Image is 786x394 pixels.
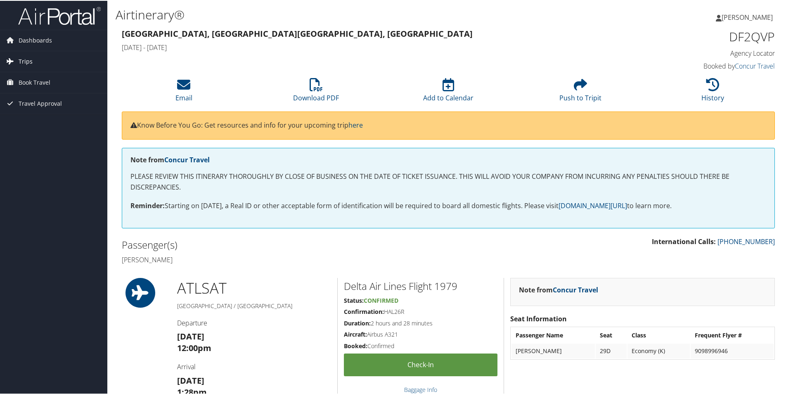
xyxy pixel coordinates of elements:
[19,50,33,71] span: Trips
[19,71,50,92] span: Book Travel
[344,341,367,349] strong: Booked:
[177,342,211,353] strong: 12:00pm
[164,154,210,164] a: Concur Travel
[293,82,339,102] a: Download PDF
[177,318,331,327] h4: Departure
[130,119,766,130] p: Know Before You Go: Get resources and info for your upcoming trip
[510,313,567,323] strong: Seat Information
[177,301,331,309] h5: [GEOGRAPHIC_DATA] / [GEOGRAPHIC_DATA]
[18,5,101,25] img: airportal-logo.png
[344,296,364,304] strong: Status:
[130,200,766,211] p: Starting on [DATE], a Real ID or other acceptable form of identification will be required to boar...
[553,285,598,294] a: Concur Travel
[122,27,473,38] strong: [GEOGRAPHIC_DATA], [GEOGRAPHIC_DATA] [GEOGRAPHIC_DATA], [GEOGRAPHIC_DATA]
[122,237,442,251] h2: Passenger(s)
[122,42,608,51] h4: [DATE] - [DATE]
[116,5,559,23] h1: Airtinerary®
[423,82,473,102] a: Add to Calendar
[19,93,62,113] span: Travel Approval
[19,29,52,50] span: Dashboards
[130,154,210,164] strong: Note from
[596,327,627,342] th: Seat
[130,171,766,192] p: PLEASE REVIEW THIS ITINERARY THOROUGHLY BY CLOSE OF BUSINESS ON THE DATE OF TICKET ISSUANCE. THIS...
[621,61,775,70] h4: Booked by
[122,254,442,263] h4: [PERSON_NAME]
[511,327,595,342] th: Passenger Name
[722,12,773,21] span: [PERSON_NAME]
[519,285,598,294] strong: Note from
[559,82,601,102] a: Push to Tripit
[735,61,775,70] a: Concur Travel
[177,361,331,370] h4: Arrival
[621,48,775,57] h4: Agency Locator
[177,277,331,298] h1: ATL SAT
[344,341,497,349] h5: Confirmed
[596,343,627,358] td: 29D
[344,318,371,326] strong: Duration:
[627,343,690,358] td: Economy (K)
[177,330,204,341] strong: [DATE]
[511,343,595,358] td: [PERSON_NAME]
[717,236,775,245] a: [PHONE_NUMBER]
[691,343,774,358] td: 9098996946
[344,330,367,337] strong: Aircraft:
[716,4,781,29] a: [PERSON_NAME]
[627,327,690,342] th: Class
[344,318,497,327] h5: 2 hours and 28 minutes
[175,82,192,102] a: Email
[621,27,775,45] h1: DF2QVP
[652,236,716,245] strong: International Calls:
[404,385,437,393] a: Baggage Info
[177,374,204,385] strong: [DATE]
[559,200,627,209] a: [DOMAIN_NAME][URL]
[344,353,497,375] a: Check-in
[130,200,165,209] strong: Reminder:
[691,327,774,342] th: Frequent Flyer #
[344,330,497,338] h5: Airbus A321
[348,120,363,129] a: here
[344,307,497,315] h5: HAL26R
[344,307,384,315] strong: Confirmation:
[364,296,398,304] span: Confirmed
[344,278,497,292] h2: Delta Air Lines Flight 1979
[701,82,724,102] a: History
